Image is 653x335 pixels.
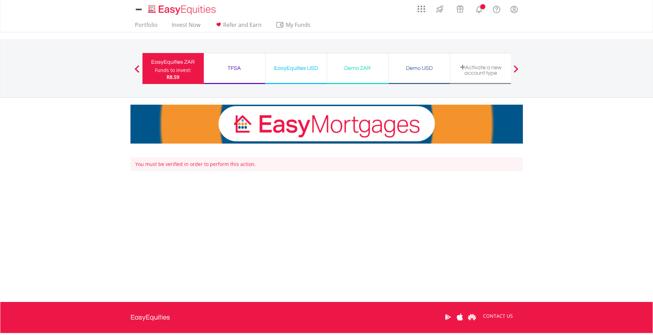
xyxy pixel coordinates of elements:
div: Funds to invest: [155,67,191,74]
a: Notifications [470,2,488,15]
img: thrive-v2.svg [434,3,445,14]
a: Home page [145,2,219,15]
div: Demo ZAR [331,63,384,73]
img: EasyEquities_Logo.png [147,4,219,15]
a: CONTACT US [478,306,518,326]
a: Vouchers [450,2,470,14]
div: TFSA [208,63,261,73]
a: Apple [454,306,466,328]
a: Huawei [466,306,478,328]
span: My Funds [276,20,321,29]
a: FAQ's and Support [488,2,505,15]
div: Demo USD [393,63,446,73]
div: Activate a new account type [454,64,507,76]
div: EasyEquities ZAR [147,57,200,67]
a: Google Play [442,306,454,328]
img: EasyMortage Promotion Banner [130,105,523,144]
a: AppsGrid [413,2,430,13]
span: Refer and Earn [223,21,262,29]
a: EasyEquities [130,302,170,333]
div: EasyEquities USD [270,63,323,73]
div: You must be verified in order to perform this action. [130,157,523,171]
span: R8.59 [167,74,179,80]
a: Portfolio [132,21,160,32]
a: Invest Now [169,21,203,32]
img: vouchers-v2.svg [454,3,466,14]
a: My Profile [505,2,523,17]
a: Refer and Earn [212,21,264,32]
img: grid-menu-icon.svg [418,5,425,13]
